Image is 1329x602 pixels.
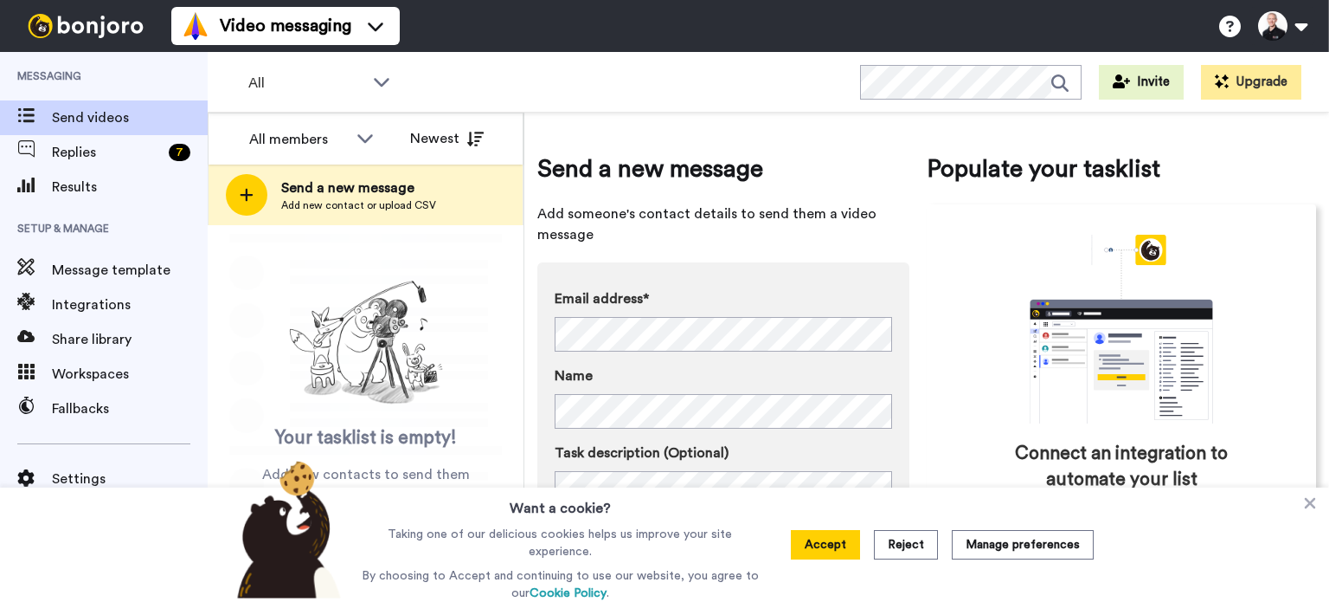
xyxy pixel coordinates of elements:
[234,464,498,506] span: Add new contacts to send them personalised messages
[397,121,497,156] button: Newest
[248,73,364,94] span: All
[952,530,1094,560] button: Manage preferences
[52,260,208,281] span: Message template
[52,469,208,489] span: Settings
[1099,65,1184,100] button: Invite
[537,204,909,245] span: Add someone's contact details to send them a video message
[52,177,208,197] span: Results
[275,425,457,451] span: Your tasklist is empty!
[279,274,453,412] img: ready-set-action.png
[791,530,860,560] button: Accept
[530,587,607,599] a: Cookie Policy
[281,198,436,212] span: Add new contact or upload CSV
[1000,441,1242,493] span: Connect an integration to automate your list
[52,142,162,163] span: Replies
[169,144,190,161] div: 7
[555,443,892,463] label: Task description (Optional)
[992,235,1251,424] div: animation
[281,178,436,198] span: Send a new message
[874,530,938,560] button: Reject
[52,398,208,419] span: Fallbacks
[221,460,350,599] img: bear-with-cookie.png
[927,152,1316,186] span: Populate your tasklist
[537,152,909,186] span: Send a new message
[52,329,208,350] span: Share library
[357,567,763,602] p: By choosing to Accept and continuing to use our website, you agree to our .
[555,366,593,386] span: Name
[220,14,351,38] span: Video messaging
[21,14,151,38] img: bj-logo-header-white.svg
[555,288,892,309] label: Email address*
[1201,65,1301,100] button: Upgrade
[510,488,611,519] h3: Want a cookie?
[52,364,208,385] span: Workspaces
[52,107,208,128] span: Send videos
[357,526,763,560] p: Taking one of our delicious cookies helps us improve your site experience.
[249,129,348,150] div: All members
[182,12,209,40] img: vm-color.svg
[52,295,208,315] span: Integrations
